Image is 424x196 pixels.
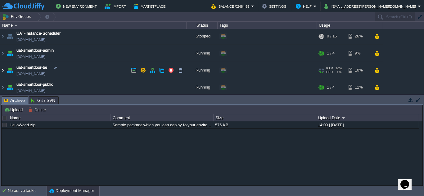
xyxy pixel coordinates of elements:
[28,107,48,112] button: Delete
[16,88,45,94] a: [DOMAIN_NAME]
[316,121,418,128] div: 14:09 | [DATE]
[56,2,99,10] button: New Environment
[296,2,313,10] button: Help
[15,25,17,26] img: AMDAwAAAACH5BAEAAAAALAAAAAABAAEAAAICRAEAOw==
[111,121,213,128] div: Sample package which you can deploy to your environment. Feel free to delete and upload a package...
[317,22,383,29] div: Usage
[349,28,369,45] div: 26%
[49,188,94,194] button: Deployment Manager
[0,45,5,62] img: AMDAwAAAACH5BAEAAAAALAAAAAABAAEAAAICRAEAOw==
[262,2,288,10] button: Settings
[0,62,5,79] img: AMDAwAAAACH5BAEAAAAALAAAAAABAAEAAAICRAEAOw==
[4,97,25,104] span: Archive
[398,171,418,190] iframe: chat widget
[214,114,316,121] div: Size
[133,2,167,10] button: Marketplace
[187,45,218,62] div: Running
[16,47,54,54] a: uat-smartdoor-admin
[8,114,111,121] div: Name
[2,12,33,21] button: Env Groups
[4,107,25,112] button: Upload
[326,70,333,74] span: CPU
[187,22,217,29] div: Status
[336,67,342,70] span: 26%
[324,2,418,10] button: [EMAIL_ADDRESS][PERSON_NAME][DOMAIN_NAME]
[0,79,5,96] img: AMDAwAAAACH5BAEAAAAALAAAAAABAAEAAAICRAEAOw==
[8,186,47,196] div: No active tasks
[327,79,335,96] div: 1 / 4
[6,28,14,45] img: AMDAwAAAACH5BAEAAAAALAAAAAABAAEAAAICRAEAOw==
[16,71,45,77] a: [DOMAIN_NAME]
[349,45,369,62] div: 9%
[0,28,5,45] img: AMDAwAAAACH5BAEAAAAALAAAAAABAAEAAAICRAEAOw==
[187,62,218,79] div: Running
[1,22,186,29] div: Name
[16,37,45,43] a: [DOMAIN_NAME]
[349,79,369,96] div: 11%
[187,28,218,45] div: Stopped
[349,62,369,79] div: 10%
[6,45,14,62] img: AMDAwAAAACH5BAEAAAAALAAAAAABAAEAAAICRAEAOw==
[326,67,333,70] span: RAM
[327,45,335,62] div: 1 / 4
[16,54,45,60] a: [DOMAIN_NAME]
[16,81,53,88] a: uat-smartdoor-public
[31,97,55,104] span: Git / SVN
[111,114,213,121] div: Comment
[317,114,419,121] div: Upload Date
[16,64,47,71] a: uat-smartdoor-be
[214,121,316,128] div: 575 KB
[211,2,251,10] button: Balance ₹2464.59
[6,79,14,96] img: AMDAwAAAACH5BAEAAAAALAAAAAABAAEAAAICRAEAOw==
[218,22,317,29] div: Tags
[10,123,35,127] a: HelloWorld.zip
[335,70,341,74] span: 1%
[187,79,218,96] div: Running
[2,2,44,10] img: CloudJiffy
[105,2,128,10] button: Import
[6,62,14,79] img: AMDAwAAAACH5BAEAAAAALAAAAAABAAEAAAICRAEAOw==
[16,30,61,37] a: UAT-Instance-Scheduler
[327,28,337,45] div: 0 / 16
